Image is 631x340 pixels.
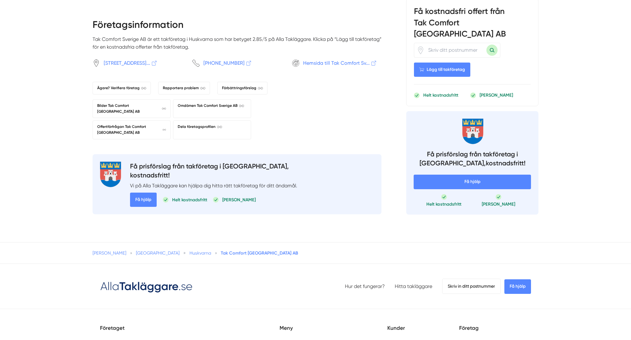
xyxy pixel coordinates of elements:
[221,250,298,256] a: Tak Comfort [GEOGRAPHIC_DATA] AB
[482,201,515,207] p: [PERSON_NAME]
[93,59,182,67] a: [STREET_ADDRESS]...
[93,250,538,256] nav: Breadcrumb
[192,59,282,67] a: [PHONE_NUMBER]
[292,59,382,67] a: Hemsida till Tak Comfort Sv...
[158,82,210,94] a: Rapportera problem
[459,324,531,340] h5: Företag
[130,250,132,256] span: »
[97,124,166,136] span: Offertförfrågan Tak Comfort [GEOGRAPHIC_DATA] AB
[136,251,180,255] a: [GEOGRAPHIC_DATA]
[417,46,424,54] span: Klicka för att använda din position.
[173,120,251,139] a: Dela företagsprofilen
[93,35,381,56] p: Tak Comfort Sverige AB är ett takföretag i Huskvarna som har betyget 2.85/5 på Alla Takläggare. K...
[345,283,385,289] a: Hur det fungerar?
[130,193,157,207] span: Få hjälp
[178,103,244,109] span: Omdömen Tak Comfort Sverige AB
[104,59,158,67] span: [STREET_ADDRESS]...
[414,150,531,170] h4: Få prisförslag från takföretag i [GEOGRAPHIC_DATA], kostnadsfritt!
[93,18,381,35] h2: Företagsinformation
[172,197,207,203] p: Helt kostnadsfritt
[93,59,100,67] svg: Pin / Karta
[130,182,297,190] p: Vi på Alla Takläggare kan hjälpa dig hitta rätt takföretag för ditt ändamål.
[93,82,151,94] a: Ägare? Verifiera företag
[203,59,252,67] span: [PHONE_NUMBER]
[97,103,166,115] span: Bilder Tak Comfort [GEOGRAPHIC_DATA] AB
[423,92,458,98] p: Helt kostnadsfritt
[395,283,432,289] a: Hitta takläggare
[173,99,251,118] a: Omdömen Tak Comfort Sverige AB
[192,59,200,67] svg: Telefon
[222,197,256,203] p: [PERSON_NAME]
[93,120,171,139] a: Offertförfrågan Tak Comfort [GEOGRAPHIC_DATA] AB
[222,85,263,91] span: Förbättringsförslag
[215,250,217,256] span: »
[93,99,171,118] a: Bilder Tak Comfort [GEOGRAPHIC_DATA] AB
[178,124,222,130] span: Dela företagsprofilen
[414,175,531,189] span: Få hjälp
[480,92,513,98] p: [PERSON_NAME]
[486,45,498,56] button: Sök med postnummer
[426,201,461,207] p: Helt kostnadsfritt
[217,82,268,94] a: Förbättringsförslag
[100,279,193,294] img: Logotyp Alla Takläggare
[93,251,126,255] a: [PERSON_NAME]
[163,85,205,91] span: Rapportera problem
[130,162,297,182] h4: Få prisförslag från takföretag i [GEOGRAPHIC_DATA], kostnadsfritt!
[97,85,146,91] span: Ägare? Verifiera företag
[183,250,186,256] span: »
[504,279,531,294] span: Få hjälp
[303,59,377,67] span: Hemsida till Tak Comfort Sv...
[100,324,280,340] h5: Företaget
[280,324,387,340] h5: Meny
[424,43,486,57] input: Skriv ditt postnummer
[414,63,470,77] : Lägg till takföretag
[442,279,501,294] span: Skriv in ditt postnummer
[387,324,459,340] h5: Kunder
[414,6,531,43] h3: Få kostnadsfri offert från Tak Comfort [GEOGRAPHIC_DATA] AB
[417,46,424,54] svg: Pin / Karta
[189,251,211,255] a: Huskvarna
